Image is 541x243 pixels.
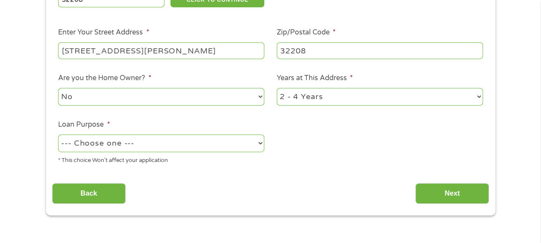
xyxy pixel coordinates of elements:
div: * This choice Won’t affect your application [58,153,264,165]
label: Enter Your Street Address [58,28,149,37]
label: Loan Purpose [58,120,110,129]
label: Are you the Home Owner? [58,74,151,83]
input: Next [415,183,489,204]
input: Back [52,183,126,204]
label: Zip/Postal Code [277,28,336,37]
input: 1 Main Street [58,42,264,59]
label: Years at This Address [277,74,353,83]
